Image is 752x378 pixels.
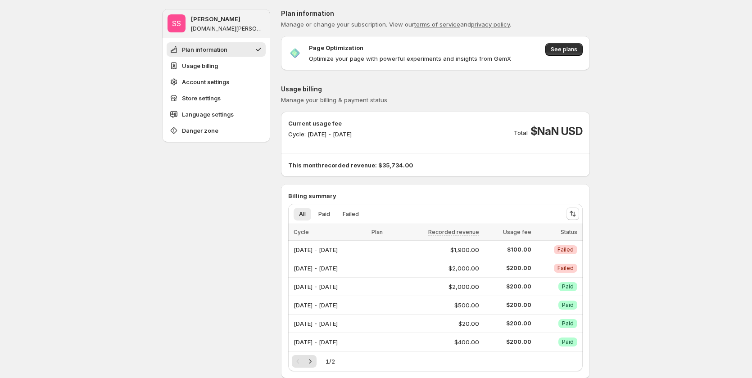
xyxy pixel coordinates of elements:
[485,246,531,253] span: $100.00
[182,61,218,70] span: Usage billing
[485,265,531,272] span: $200.00
[398,301,479,310] div: $500.00
[503,229,531,235] span: Usage fee
[281,96,387,103] span: Manage your billing & payment status
[398,319,479,328] div: $20.00
[288,161,583,170] p: This month $35,734.00
[471,21,510,28] a: privacy policy
[398,337,479,346] div: $400.00
[182,110,234,119] span: Language settings
[398,245,479,254] div: $1,900.00
[294,317,366,330] div: [DATE] - [DATE]
[309,54,511,63] p: Optimize your page with powerful experiments and insights from GemX
[294,243,366,256] div: [DATE] - [DATE]
[304,355,317,368] button: Next
[294,229,309,235] span: Cycle
[288,46,302,60] img: Page Optimization
[281,9,590,18] p: Plan information
[561,229,577,235] span: Status
[294,336,366,348] div: [DATE] - [DATE]
[557,265,574,272] span: Failed
[545,43,583,56] button: See plans
[167,58,266,73] button: Usage billing
[292,355,317,368] nav: Pagination
[182,94,221,103] span: Store settings
[371,229,383,235] span: Plan
[485,338,531,346] span: $200.00
[514,128,528,137] p: Total
[562,301,574,309] span: Paid
[288,119,352,128] p: Current usage fee
[557,246,574,253] span: Failed
[398,282,479,291] div: $2,000.00
[485,301,531,309] span: $200.00
[294,262,366,274] div: [DATE] - [DATE]
[294,299,366,311] div: [DATE] - [DATE]
[485,320,531,327] span: $200.00
[343,211,359,218] span: Failed
[562,320,574,327] span: Paid
[294,280,366,293] div: [DATE] - [DATE]
[182,77,229,86] span: Account settings
[562,338,574,346] span: Paid
[318,211,330,218] span: Paid
[562,283,574,290] span: Paid
[530,124,583,139] span: $NaN USD
[191,25,265,32] p: [DOMAIN_NAME][PERSON_NAME]
[288,191,583,200] p: Billing summary
[326,357,335,366] span: 1 / 2
[398,264,479,273] div: $2,000.00
[167,91,266,105] button: Store settings
[167,75,266,89] button: Account settings
[428,229,479,236] span: Recorded revenue
[281,21,511,28] span: Manage or change your subscription. View our and .
[182,45,227,54] span: Plan information
[172,19,181,28] text: SS
[414,21,460,28] a: terms of service
[485,283,531,290] span: $200.00
[566,207,579,220] button: Sort the results
[309,43,363,52] p: Page Optimization
[288,130,352,139] p: Cycle: [DATE] - [DATE]
[167,42,266,57] button: Plan information
[167,107,266,121] button: Language settings
[281,85,590,94] p: Usage billing
[167,123,266,138] button: Danger zone
[182,126,218,135] span: Danger zone
[168,14,186,32] span: Sandy Sandy
[322,162,377,169] span: recorded revenue:
[299,211,306,218] span: All
[551,46,577,53] span: See plans
[191,14,240,23] p: [PERSON_NAME]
